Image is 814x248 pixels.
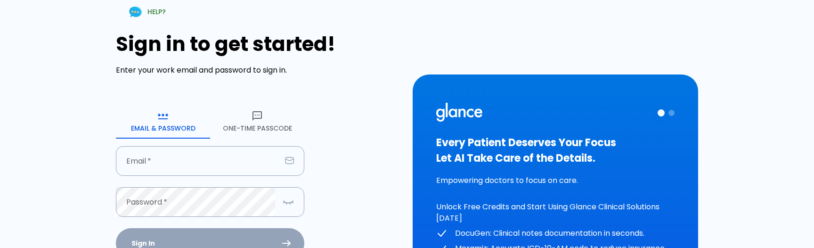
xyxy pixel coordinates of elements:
[436,135,675,166] h3: Every Patient Deserves Your Focus Let AI Take Care of the Details.
[436,175,675,186] p: Empowering doctors to focus on care.
[116,146,281,176] input: dr.ahmed@clinic.com
[436,228,675,240] p: DocuGen: Clinical notes documentation in seconds.
[127,4,144,20] img: Chat Support
[436,201,675,224] p: Unlock Free Credits and Start Using Glance Clinical Solutions [DATE]
[116,33,401,56] h1: Sign in to get started!
[116,105,210,139] button: Email & Password
[210,105,304,139] button: One-Time Passcode
[116,65,401,76] p: Enter your work email and password to sign in.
